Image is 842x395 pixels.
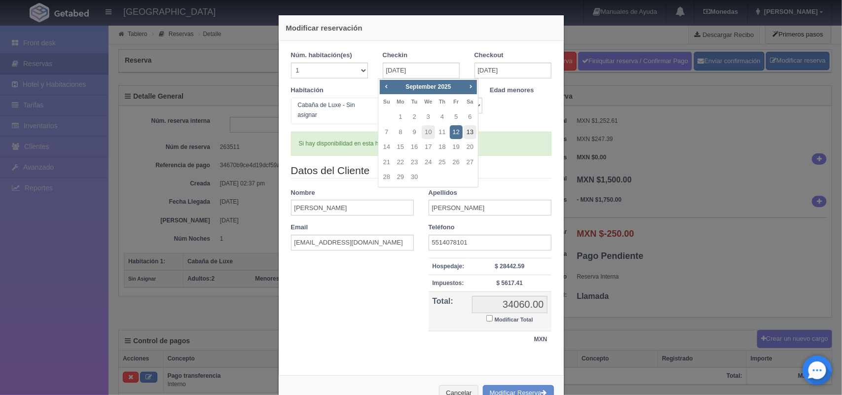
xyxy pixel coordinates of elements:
span: September [405,83,436,90]
label: Checkin [383,51,408,60]
a: 14 [380,140,393,154]
legend: Datos del Cliente [291,163,551,179]
input: Modificar Total [486,315,493,322]
span: Cabaña de Luxe - Sin asignar [295,100,371,120]
span: Next [467,82,475,90]
a: 25 [436,155,449,170]
a: 29 [394,170,407,184]
a: 13 [464,125,476,140]
a: 22 [394,155,407,170]
a: 17 [422,140,435,154]
th: Total: [429,292,469,331]
a: 5 [450,110,463,124]
a: 8 [394,125,407,140]
a: 23 [408,155,421,170]
strong: MXN [534,336,548,343]
span: Tuesday [411,99,417,105]
label: Checkout [475,51,504,60]
div: Si hay disponibilidad en esta habitación [291,132,551,156]
span: Thursday [439,99,445,105]
a: Next [465,81,476,92]
a: 15 [394,140,407,154]
a: 9 [408,125,421,140]
label: Apellidos [429,188,458,198]
a: 4 [436,110,449,124]
a: 1 [394,110,407,124]
input: DD-MM-AAAA [383,63,460,78]
label: Núm. habitación(es) [291,51,352,60]
h4: Modificar reservación [286,23,556,33]
th: Hospedaje: [429,258,469,275]
label: Email [291,223,308,232]
a: 10 [422,125,435,140]
strong: $ 28442.59 [495,263,524,270]
a: Prev [381,81,392,92]
input: Seleccionar hab. [295,100,301,116]
a: 21 [380,155,393,170]
span: Prev [382,82,390,90]
span: Wednesday [424,99,432,105]
a: 18 [436,140,449,154]
label: Edad menores [490,86,534,95]
label: Nombre [291,188,315,198]
a: 3 [422,110,435,124]
a: 19 [450,140,463,154]
span: Sunday [383,99,390,105]
span: Monday [397,99,404,105]
a: 30 [408,170,421,184]
strong: $ 5617.41 [497,280,523,287]
a: 24 [422,155,435,170]
small: Modificar Total [495,317,533,323]
input: DD-MM-AAAA [475,63,551,78]
a: 28 [380,170,393,184]
label: Habitación [291,86,324,95]
a: 6 [464,110,476,124]
a: 7 [380,125,393,140]
th: Impuestos: [429,275,469,291]
a: 12 [450,125,463,140]
a: 16 [408,140,421,154]
a: 2 [408,110,421,124]
a: 26 [450,155,463,170]
span: 2025 [438,83,451,90]
a: 27 [464,155,476,170]
a: 11 [436,125,449,140]
span: Friday [453,99,459,105]
a: 20 [464,140,476,154]
label: Teléfono [429,223,455,232]
span: Saturday [467,99,473,105]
